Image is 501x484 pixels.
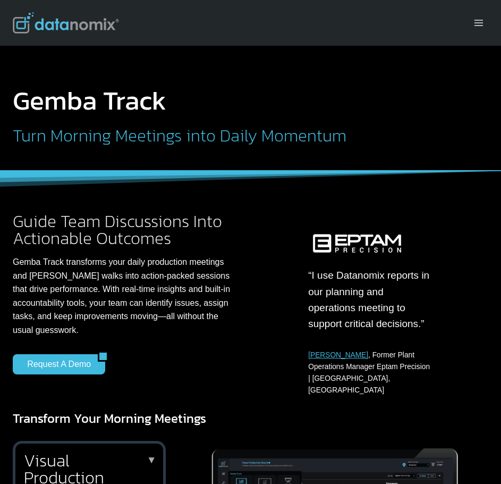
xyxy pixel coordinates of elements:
[469,14,488,31] button: Open menu
[13,87,393,114] h1: Gemba Track
[13,255,240,337] p: Gemba Track transforms your daily production meetings and [PERSON_NAME] walks into action-packed ...
[13,12,119,34] img: Datanomix
[308,351,368,359] a: [PERSON_NAME]
[308,230,406,260] img: Eptam Precision uses Datanomix reports in operations meetings.
[13,213,240,247] h2: Guide Team Discussions Into Actionable Outcomes
[13,409,488,428] h3: Transform Your Morning Meetings
[147,456,157,463] p: ▼
[308,351,430,394] span: , Former Plant Operations Manager Eptam Precision | [GEOGRAPHIC_DATA], [GEOGRAPHIC_DATA]
[13,127,393,144] h2: Turn Morning Meetings into Daily Momentum
[308,268,433,332] p: “I use Datanomix reports in our planning and operations meeting to support critical decisions.”
[13,354,98,374] a: Request a Demo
